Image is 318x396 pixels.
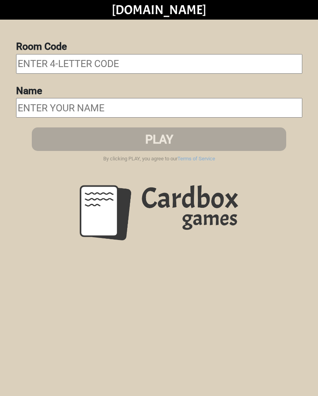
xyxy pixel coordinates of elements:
button: PLAY [32,127,286,151]
div: Name [16,84,302,98]
input: ENTER 4-LETTER CODE [16,54,302,74]
input: ENTER YOUR NAME [16,98,302,118]
img: website-link.png [80,180,239,240]
a: Terms of Service [177,156,215,162]
a: [DOMAIN_NAME] [112,2,206,18]
div: Room Code [16,39,302,54]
